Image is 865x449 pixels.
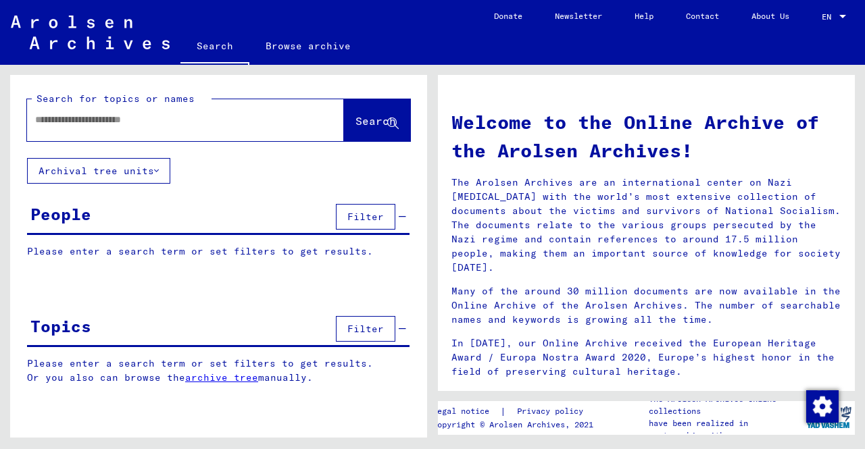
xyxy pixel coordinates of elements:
p: In [DATE], our Online Archive received the European Heritage Award / Europa Nostra Award 2020, Eu... [451,336,841,379]
a: Privacy policy [506,404,599,419]
a: Browse archive [249,30,367,62]
a: Search [180,30,249,65]
button: Filter [336,316,395,342]
p: Please enter a search term or set filters to get results. [27,244,410,259]
button: Archival tree units [27,158,170,184]
p: The Arolsen Archives online collections [649,393,803,417]
p: Please enter a search term or set filters to get results. Or you also can browse the manually. [27,356,410,385]
button: Filter [336,204,395,230]
button: Search [344,99,410,141]
span: Filter [347,323,384,335]
div: People [30,202,91,226]
a: Legal notice [432,404,500,419]
h1: Welcome to the Online Archive of the Arolsen Archives! [451,108,841,165]
p: have been realized in partnership with [649,417,803,442]
span: Filter [347,211,384,223]
div: | [432,404,599,419]
img: Change consent [806,390,839,423]
div: Topics [30,314,91,338]
p: Copyright © Arolsen Archives, 2021 [432,419,599,431]
img: Arolsen_neg.svg [11,16,170,49]
img: yv_logo.png [804,400,854,434]
span: EN [822,12,837,22]
a: archive tree [185,371,258,384]
p: Many of the around 30 million documents are now available in the Online Archive of the Arolsen Ar... [451,284,841,327]
mat-label: Search for topics or names [36,93,195,105]
span: Search [355,114,396,128]
p: The Arolsen Archives are an international center on Nazi [MEDICAL_DATA] with the world’s most ext... [451,176,841,275]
